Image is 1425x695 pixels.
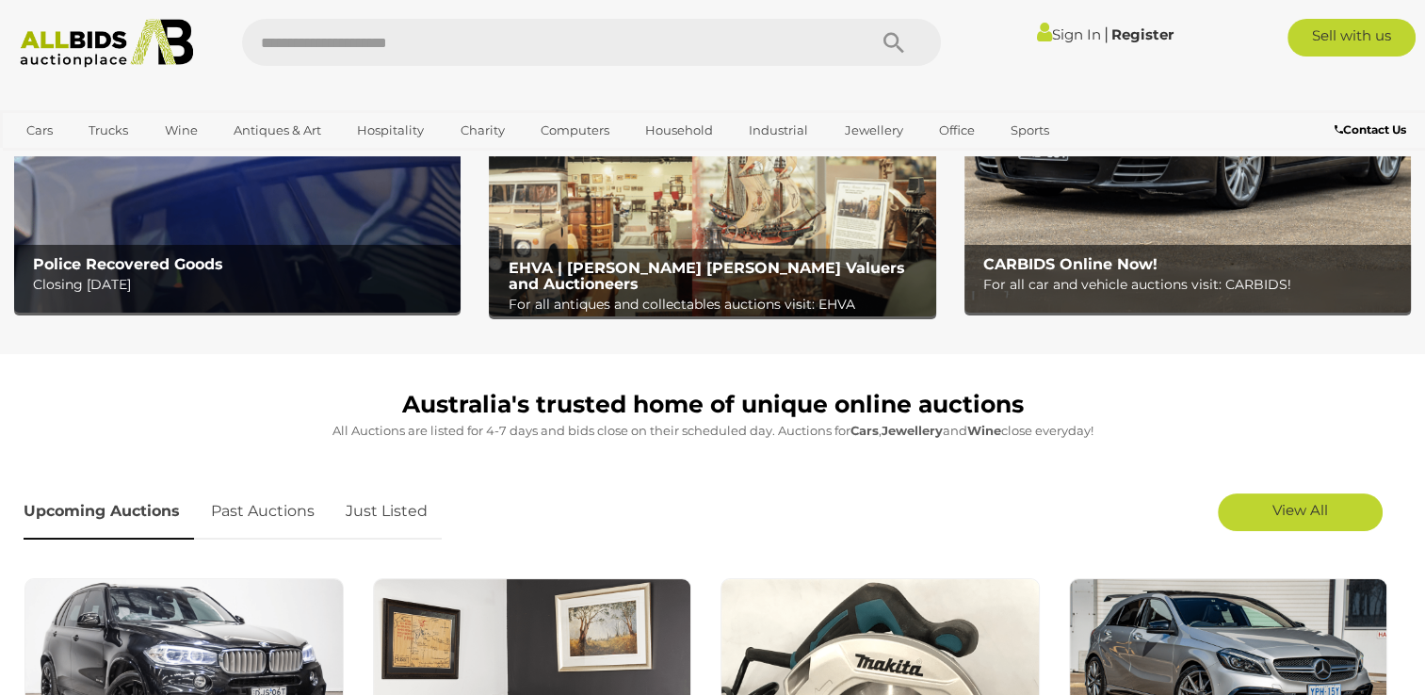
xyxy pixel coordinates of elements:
[737,115,820,146] a: Industrial
[345,115,436,146] a: Hospitality
[24,420,1401,442] p: All Auctions are listed for 4-7 days and bids close on their scheduled day. Auctions for , and cl...
[1272,501,1328,519] span: View All
[1104,24,1109,44] span: |
[332,484,442,540] a: Just Listed
[1111,25,1174,43] a: Register
[998,115,1061,146] a: Sports
[882,423,943,438] strong: Jewellery
[14,146,172,177] a: [GEOGRAPHIC_DATA]
[1218,493,1383,531] a: View All
[528,115,622,146] a: Computers
[76,115,140,146] a: Trucks
[967,423,1001,438] strong: Wine
[847,19,941,66] button: Search
[33,273,451,297] p: Closing [DATE]
[489,137,935,316] img: EHVA | Evans Hastings Valuers and Auctioneers
[1037,25,1101,43] a: Sign In
[10,19,202,68] img: Allbids.com.au
[1335,120,1411,140] a: Contact Us
[508,293,926,316] p: For all antiques and collectables auctions visit: EHVA
[197,484,329,540] a: Past Auctions
[633,115,725,146] a: Household
[489,137,935,316] a: EHVA | Evans Hastings Valuers and Auctioneers EHVA | [PERSON_NAME] [PERSON_NAME] Valuers and Auct...
[33,255,223,273] b: Police Recovered Goods
[1335,122,1406,137] b: Contact Us
[927,115,987,146] a: Office
[447,115,516,146] a: Charity
[14,115,65,146] a: Cars
[983,255,1158,273] b: CARBIDS Online Now!
[983,273,1401,297] p: For all car and vehicle auctions visit: CARBIDS!
[24,392,1401,418] h1: Australia's trusted home of unique online auctions
[153,115,210,146] a: Wine
[508,259,904,294] b: EHVA | [PERSON_NAME] [PERSON_NAME] Valuers and Auctioneers
[1287,19,1416,57] a: Sell with us
[24,484,194,540] a: Upcoming Auctions
[221,115,333,146] a: Antiques & Art
[850,423,879,438] strong: Cars
[833,115,915,146] a: Jewellery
